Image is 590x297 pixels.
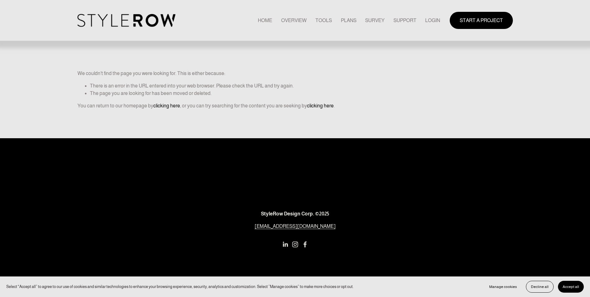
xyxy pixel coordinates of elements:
span: SUPPORT [393,17,416,24]
button: Accept all [558,281,584,293]
a: START A PROJECT [450,12,513,29]
a: folder dropdown [393,16,416,25]
a: [EMAIL_ADDRESS][DOMAIN_NAME] [255,223,336,230]
a: clicking here [307,103,334,108]
button: Decline all [526,281,554,293]
strong: StyleRow Design Corp. ©2025 [261,211,329,216]
p: You can return to our homepage by , or you can try searching for the content you are seeking by . [77,102,513,110]
span: Manage cookies [489,285,517,289]
a: PLANS [341,16,356,25]
a: HOME [258,16,272,25]
a: OVERVIEW [281,16,307,25]
a: LinkedIn [282,241,288,247]
p: We couldn't find the page you were looking for. This is either because: [77,46,513,77]
img: StyleRow [77,14,175,27]
p: Select “Accept all” to agree to our use of cookies and similar technologies to enhance your brows... [6,284,354,290]
a: Instagram [292,241,298,247]
li: The page you are looking for has been moved or deleted. [90,90,513,97]
a: TOOLS [315,16,332,25]
span: Accept all [563,285,579,289]
span: Decline all [531,285,549,289]
li: There is an error in the URL entered into your web browser. Please check the URL and try again. [90,82,513,90]
a: SURVEY [365,16,384,25]
a: Facebook [302,241,308,247]
a: clicking here [153,103,180,108]
button: Manage cookies [485,281,522,293]
a: LOGIN [425,16,440,25]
